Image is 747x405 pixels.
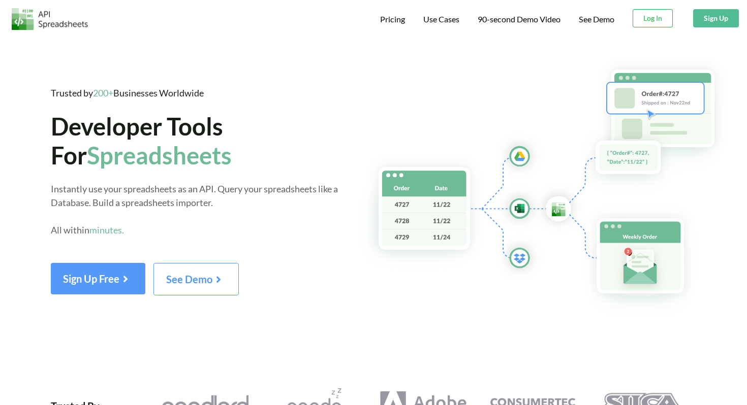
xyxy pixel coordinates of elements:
span: Sign Up Free [63,273,133,285]
img: Hero Spreadsheet Flow [359,56,747,317]
span: See Demo [166,273,226,285]
button: Sign Up Free [51,263,145,294]
a: See Demo [153,277,239,285]
span: Pricing [380,14,405,24]
img: Logo.png [12,8,88,30]
span: Use Cases [423,14,459,24]
span: Trusted by Businesses Worldwide [51,87,204,98]
button: See Demo [153,263,239,295]
span: 200+ [93,87,113,98]
span: Instantly use your spreadsheets as an API. Query your spreadsheets like a Database. Build a sprea... [51,183,338,235]
span: Developer Tools For [51,112,232,170]
a: See Demo [579,14,614,25]
span: minutes. [89,224,124,235]
span: Spreadsheets [87,141,232,170]
button: Log In [633,9,673,27]
button: Sign Up [693,9,739,27]
span: 90-second Demo Video [478,15,561,23]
